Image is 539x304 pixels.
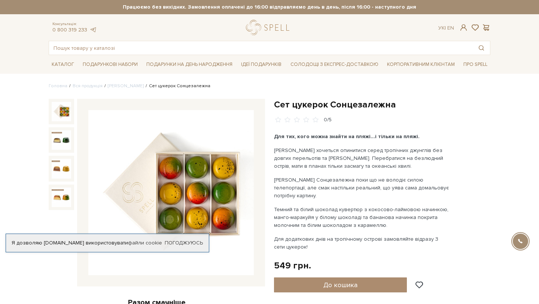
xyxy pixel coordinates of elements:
img: Сет цукерок Сонцезалежна [52,188,71,207]
span: До кошика [323,281,357,289]
a: En [447,25,454,31]
strong: Працюємо без вихідних. Замовлення оплачені до 16:00 відправляємо день в день, після 16:00 - насту... [49,4,490,10]
button: Пошук товару у каталозі [473,41,490,55]
div: Я дозволяю [DOMAIN_NAME] використовувати [6,240,209,246]
button: До кошика [274,277,407,292]
a: Ідеї подарунків [238,59,284,70]
p: [PERSON_NAME] хочеться опинитися серед тропічних джунглів без довгих перельотів та [PERSON_NAME].... [274,146,450,170]
div: 549 грн. [274,260,311,271]
b: Для тих, кого можна знайти на пляжі...і тільки на пляжі. [274,133,420,140]
li: Сет цукерок Сонцезалежна [144,83,210,89]
a: Подарунки на День народження [143,59,235,70]
a: [PERSON_NAME] [108,83,144,89]
a: 0 800 319 233 [52,27,87,33]
p: Для додаткових днів на тропічному острові замовляйте відразу 3 сети цукерок! [274,235,450,251]
p: [PERSON_NAME] Сонцезалежна поки що не володіє силою телепортації, але смак настільки реальний, що... [274,176,450,200]
a: Вся продукція [73,83,103,89]
a: Головна [49,83,67,89]
input: Пошук товару у каталозі [49,41,473,55]
a: Корпоративним клієнтам [384,59,458,70]
a: Про Spell [460,59,490,70]
a: Каталог [49,59,77,70]
a: telegram [89,27,97,33]
a: файли cookie [128,240,162,246]
h1: Сет цукерок Сонцезалежна [274,99,490,110]
a: Солодощі з експрес-доставкою [287,58,381,71]
img: Сет цукерок Сонцезалежна [52,102,71,121]
div: Ук [438,25,454,31]
span: | [445,25,446,31]
img: Сет цукерок Сонцезалежна [52,130,71,150]
p: Темний та білий шоколад кувертюр з кокосово-лаймовою начинкою, манго-маракуйя у білому шоколаді т... [274,206,450,229]
a: logo [246,20,293,35]
span: Консультація: [52,22,97,27]
a: Погоджуюсь [165,240,203,246]
div: 0/5 [324,116,332,124]
img: Сет цукерок Сонцезалежна [88,110,254,276]
a: Подарункові набори [80,59,141,70]
img: Сет цукерок Сонцезалежна [52,159,71,178]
